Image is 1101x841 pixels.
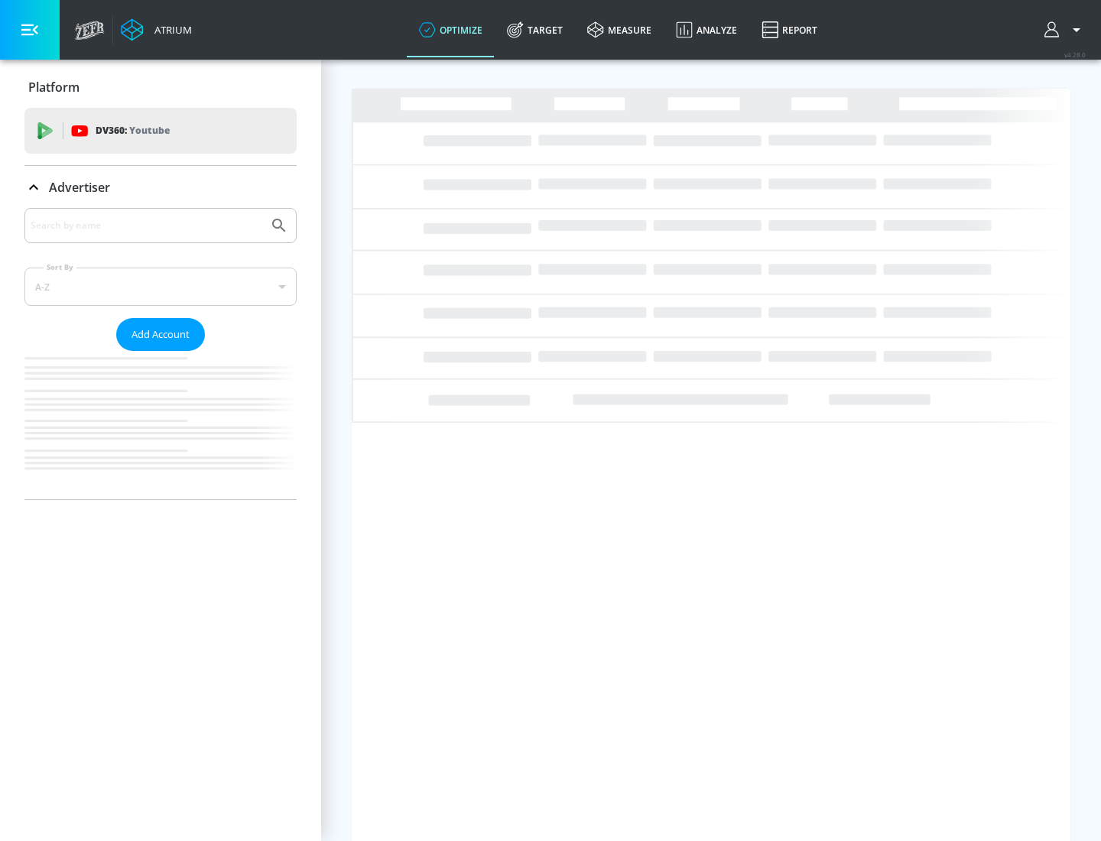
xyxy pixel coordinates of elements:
[24,66,297,109] div: Platform
[24,351,297,499] nav: list of Advertiser
[24,166,297,209] div: Advertiser
[749,2,830,57] a: Report
[96,122,170,139] p: DV360:
[664,2,749,57] a: Analyze
[49,179,110,196] p: Advertiser
[31,216,262,235] input: Search by name
[575,2,664,57] a: measure
[121,18,192,41] a: Atrium
[24,268,297,306] div: A-Z
[1064,50,1086,59] span: v 4.28.0
[407,2,495,57] a: optimize
[129,122,170,138] p: Youtube
[28,79,80,96] p: Platform
[24,108,297,154] div: DV360: Youtube
[24,208,297,499] div: Advertiser
[44,262,76,272] label: Sort By
[148,23,192,37] div: Atrium
[132,326,190,343] span: Add Account
[495,2,575,57] a: Target
[116,318,205,351] button: Add Account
